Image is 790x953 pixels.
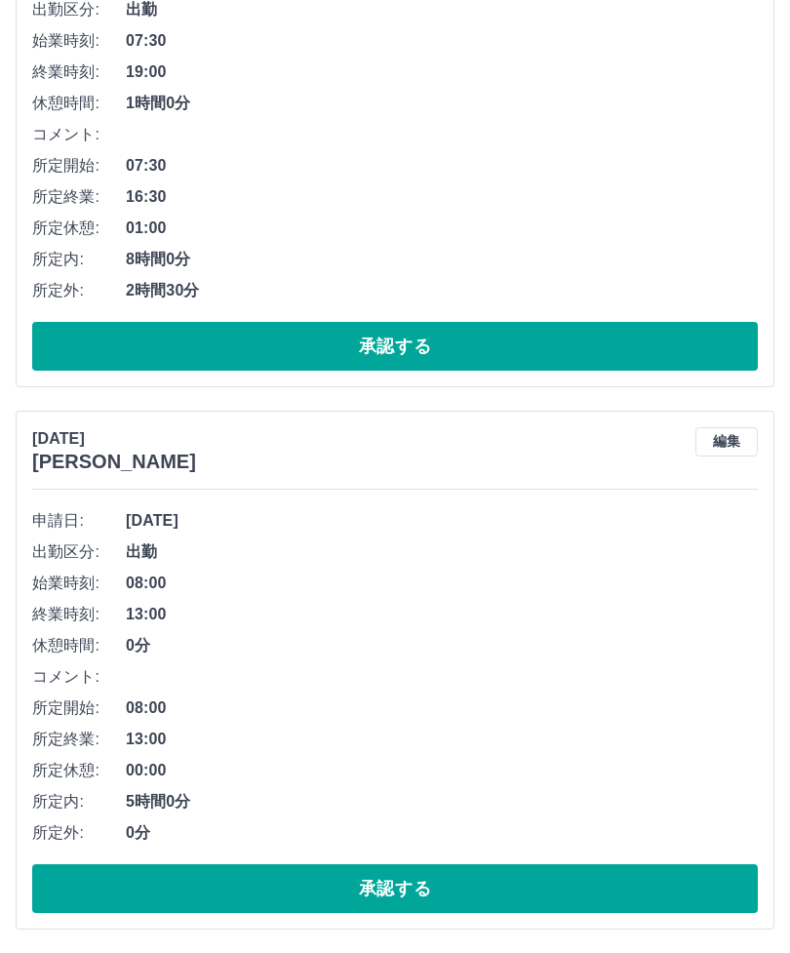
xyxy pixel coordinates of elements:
p: [DATE] [32,428,196,452]
span: 08:00 [126,697,758,721]
span: 終業時刻: [32,604,126,627]
span: 申請日: [32,510,126,534]
span: 所定開始: [32,155,126,179]
span: 所定終業: [32,729,126,752]
span: 5時間0分 [126,791,758,814]
span: 13:00 [126,729,758,752]
span: 07:30 [126,155,758,179]
span: 所定開始: [32,697,126,721]
span: 所定終業: [32,186,126,210]
span: 出勤区分: [32,541,126,565]
span: 0分 [126,635,758,658]
span: 1時間0分 [126,93,758,116]
span: 休憩時間: [32,635,126,658]
button: 編集 [695,428,758,457]
span: 休憩時間: [32,93,126,116]
span: 00:00 [126,760,758,783]
span: 2時間30分 [126,280,758,303]
span: 所定外: [32,822,126,846]
span: 所定内: [32,791,126,814]
button: 承認する [32,323,758,372]
span: 所定休憩: [32,218,126,241]
h3: [PERSON_NAME] [32,452,196,474]
span: 出勤 [126,541,758,565]
span: 13:00 [126,604,758,627]
button: 承認する [32,865,758,914]
span: 08:00 [126,573,758,596]
span: 始業時刻: [32,573,126,596]
span: コメント: [32,124,126,147]
span: 16:30 [126,186,758,210]
span: 19:00 [126,61,758,85]
span: 01:00 [126,218,758,241]
span: 終業時刻: [32,61,126,85]
span: 0分 [126,822,758,846]
span: 8時間0分 [126,249,758,272]
span: 始業時刻: [32,30,126,54]
span: 07:30 [126,30,758,54]
span: コメント: [32,666,126,690]
span: 所定休憩: [32,760,126,783]
span: 所定外: [32,280,126,303]
span: 所定内: [32,249,126,272]
span: [DATE] [126,510,758,534]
